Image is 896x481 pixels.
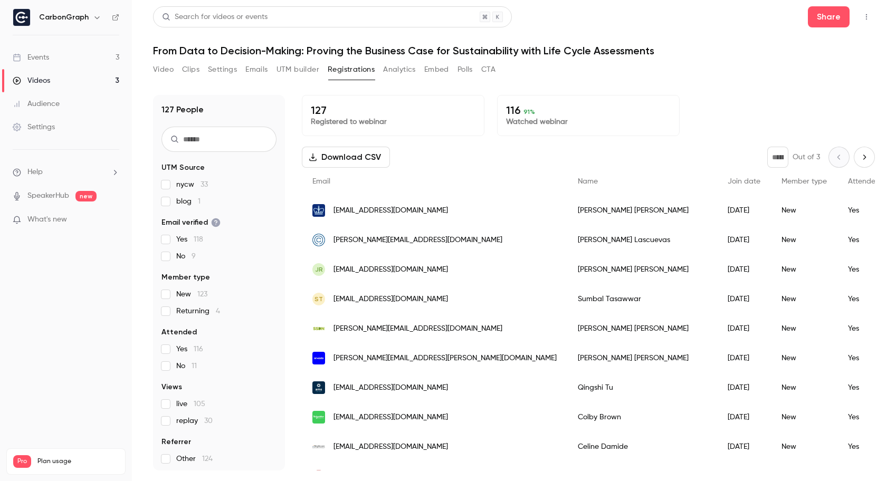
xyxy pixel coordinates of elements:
span: new [75,191,97,201]
div: [DATE] [717,225,771,255]
p: 127 [311,104,475,117]
div: Yes [837,402,891,432]
div: New [771,343,837,373]
div: [PERSON_NAME] [PERSON_NAME] [567,314,717,343]
img: cclab.org [312,234,325,246]
span: No [176,361,197,371]
span: Member type [781,178,827,185]
span: 4 [216,307,220,315]
a: SpeakerHub [27,190,69,201]
span: 124 [202,455,213,463]
span: Email verified [161,217,221,228]
div: Videos [13,75,50,86]
img: southeastsdn.org [312,322,325,335]
div: New [771,255,837,284]
span: [EMAIL_ADDRESS][DOMAIN_NAME] [333,264,448,275]
img: se.com [312,411,325,424]
span: Returning [176,306,220,316]
button: Settings [208,61,237,78]
button: Download CSV [302,147,390,168]
img: columbia.edu [312,204,325,217]
div: Yes [837,284,891,314]
div: [DATE] [717,432,771,461]
div: [DATE] [717,402,771,432]
span: What's new [27,214,67,225]
img: ubc.ca [312,381,325,394]
div: New [771,284,837,314]
span: 30 [204,417,213,425]
div: New [771,196,837,225]
div: [PERSON_NAME] [PERSON_NAME] [567,255,717,284]
li: help-dropdown-opener [13,167,119,178]
div: Audience [13,99,60,109]
p: Watched webinar [506,117,671,127]
span: Member type [161,272,210,283]
div: [DATE] [717,314,771,343]
div: [PERSON_NAME] Lascuevas [567,225,717,255]
span: ST [314,294,323,304]
div: Yes [837,255,891,284]
div: [DATE] [717,196,771,225]
div: Settings [13,122,55,132]
div: Yes [837,373,891,402]
span: Views [161,382,182,392]
span: Email [312,178,330,185]
span: replay [176,416,213,426]
span: Attended [161,327,197,338]
div: Colby Brown [567,402,717,432]
span: 118 [194,236,203,243]
span: Join date [728,178,760,185]
span: blog [176,196,201,207]
div: New [771,432,837,461]
div: New [771,314,837,343]
span: Pro [13,455,31,468]
span: [EMAIL_ADDRESS][DOMAIN_NAME] [333,412,448,423]
span: Help [27,167,43,178]
div: [DATE] [717,255,771,284]
span: Yes [176,344,203,354]
span: [PERSON_NAME][EMAIL_ADDRESS][DOMAIN_NAME] [333,235,502,246]
button: CTA [481,61,495,78]
div: Yes [837,314,891,343]
div: Sumbal Tasawwar [567,284,717,314]
span: JR [315,265,323,274]
div: New [771,402,837,432]
div: Qingshi Tu [567,373,717,402]
span: 11 [192,362,197,370]
p: Out of 3 [793,152,820,162]
span: No [176,251,196,262]
p: 116 [506,104,671,117]
span: Attended [848,178,880,185]
span: 1 [198,198,201,205]
span: 91 % [523,108,535,116]
button: Polls [457,61,473,78]
span: Other [176,454,213,464]
span: 123 [197,291,207,298]
h6: CarbonGraph [39,12,89,23]
button: Top Bar Actions [858,8,875,25]
img: CarbonGraph [13,9,30,26]
span: [EMAIL_ADDRESS][DOMAIN_NAME] [333,294,448,305]
div: Events [13,52,49,63]
div: Yes [837,432,891,461]
button: Clips [182,61,199,78]
img: arxada.com [312,352,325,364]
section: facet-groups [161,162,277,481]
div: [DATE] [717,343,771,373]
button: Share [808,6,850,27]
span: 116 [194,345,203,353]
p: Registered to webinar [311,117,475,127]
iframe: Noticeable Trigger [107,215,119,225]
div: [DATE] [717,284,771,314]
button: Analytics [383,61,416,78]
div: Yes [837,225,891,255]
div: [PERSON_NAME] [PERSON_NAME] [567,343,717,373]
span: New [176,289,207,300]
span: UTM Source [161,162,205,173]
h1: 127 People [161,103,204,116]
div: New [771,225,837,255]
button: Embed [424,61,449,78]
span: [EMAIL_ADDRESS][DOMAIN_NAME] [333,441,448,453]
span: 33 [201,181,208,188]
span: Yes [176,234,203,245]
